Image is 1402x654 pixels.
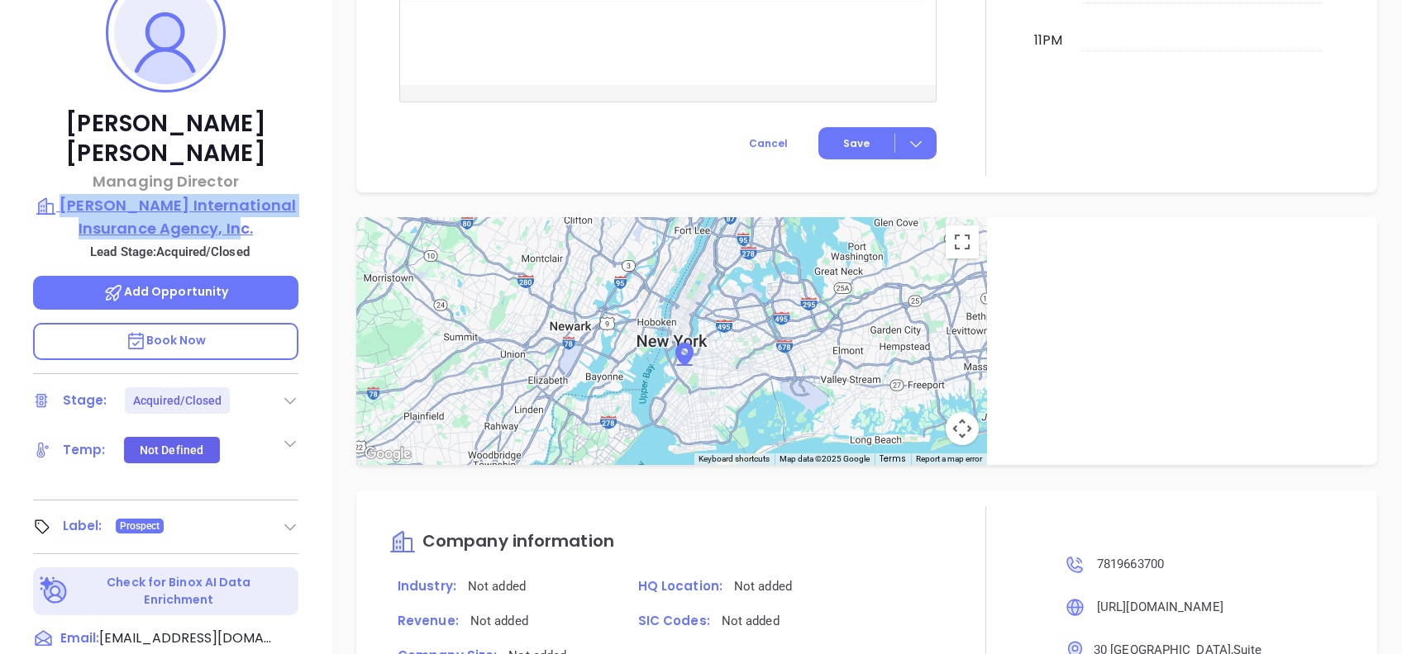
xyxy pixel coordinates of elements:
p: [PERSON_NAME] [PERSON_NAME] [33,109,298,168]
span: Revenue: [398,612,459,629]
div: Stage: [63,388,107,413]
span: [EMAIL_ADDRESS][DOMAIN_NAME] [99,628,273,648]
span: Cancel [749,136,788,150]
button: Save [818,127,937,159]
span: Email: [60,628,99,650]
p: Managing Director [33,170,298,192]
button: Keyboard shortcuts [699,453,770,465]
button: Cancel [718,127,818,159]
img: Google [360,443,415,465]
span: Company information [422,529,614,552]
img: Ai-Enrich-DaqCidB-.svg [40,576,69,605]
button: Map camera controls [946,412,979,445]
a: Company information [389,533,614,552]
div: 11pm [1031,31,1066,50]
p: Check for Binox AI Data Enrichment [71,574,287,609]
button: Toggle fullscreen view [946,225,979,258]
span: SIC Codes: [638,612,710,629]
a: Terms (opens in new tab) [880,453,906,465]
span: Add Opportunity [103,283,229,300]
span: Industry: [398,577,456,595]
span: Book Now [126,332,207,348]
p: Lead Stage: Acquired/Closed [41,241,298,263]
span: Prospect [120,517,160,535]
a: Open this area in Google Maps (opens a new window) [360,443,415,465]
span: HQ Location: [638,577,722,595]
div: Acquired/Closed [133,387,222,414]
span: Not added [470,614,528,628]
span: 7819663700 [1097,557,1164,571]
a: Report a map error [916,454,982,463]
div: Not Defined [140,437,203,463]
span: Not added [734,579,792,594]
span: Not added [468,579,526,594]
div: Temp: [63,438,106,462]
a: [PERSON_NAME] International Insurance Agency, Inc. [33,194,298,239]
span: Not added [722,614,780,628]
span: [URL][DOMAIN_NAME] [1097,599,1223,614]
span: Save [843,136,870,151]
div: Label: [63,514,103,538]
span: Map data ©2025 Google [780,454,870,463]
